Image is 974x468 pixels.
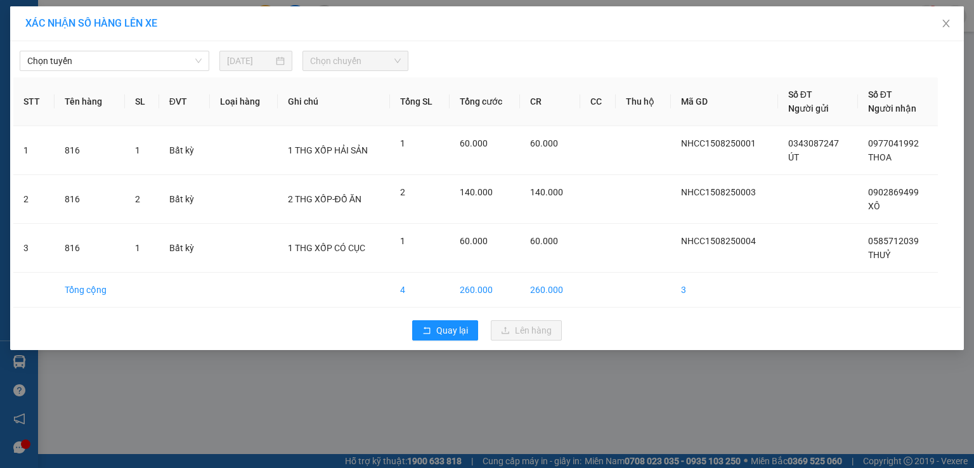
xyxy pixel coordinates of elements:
[868,236,919,246] span: 0585712039
[868,250,890,260] span: THUỶ
[941,18,951,29] span: close
[288,243,365,253] span: 1 THG XỐP CÓ CỤC
[400,236,405,246] span: 1
[55,175,124,224] td: 816
[520,77,580,126] th: CR
[27,51,202,70] span: Chọn tuyến
[6,28,242,44] li: 01 [PERSON_NAME]
[530,187,563,197] span: 140.000
[159,77,210,126] th: ĐVT
[868,187,919,197] span: 0902869499
[460,187,493,197] span: 140.000
[436,323,468,337] span: Quay lại
[6,44,242,60] li: 02523854854
[310,51,401,70] span: Chọn chuyến
[580,77,616,126] th: CC
[530,236,558,246] span: 60.000
[13,126,55,175] td: 1
[6,6,69,69] img: logo.jpg
[390,77,449,126] th: Tổng SL
[55,273,124,308] td: Tổng cộng
[288,145,368,155] span: 1 THG XỐP HẢI SẢN
[788,89,812,100] span: Số ĐT
[671,77,778,126] th: Mã GD
[460,236,488,246] span: 60.000
[450,77,520,126] th: Tổng cước
[227,54,273,68] input: 15/08/2025
[412,320,478,341] button: rollbackQuay lại
[278,77,391,126] th: Ghi chú
[400,138,405,148] span: 1
[159,126,210,175] td: Bất kỳ
[868,89,892,100] span: Số ĐT
[788,152,799,162] span: ÚT
[135,145,140,155] span: 1
[868,103,916,114] span: Người nhận
[681,187,756,197] span: NHCC1508250003
[422,326,431,336] span: rollback
[616,77,671,126] th: Thu hộ
[491,320,562,341] button: uploadLên hàng
[450,273,520,308] td: 260.000
[73,46,83,56] span: phone
[868,201,880,211] span: XÔ
[671,273,778,308] td: 3
[55,224,124,273] td: 816
[73,8,179,24] b: [PERSON_NAME]
[460,138,488,148] span: 60.000
[390,273,449,308] td: 4
[210,77,278,126] th: Loại hàng
[13,224,55,273] td: 3
[13,77,55,126] th: STT
[159,224,210,273] td: Bất kỳ
[868,138,919,148] span: 0977041992
[400,187,405,197] span: 2
[135,243,140,253] span: 1
[73,30,83,41] span: environment
[125,77,159,126] th: SL
[6,79,212,100] b: GỬI : Nhận hàng Chí Công
[530,138,558,148] span: 60.000
[788,103,829,114] span: Người gửi
[520,273,580,308] td: 260.000
[681,138,756,148] span: NHCC1508250001
[788,138,839,148] span: 0343087247
[159,175,210,224] td: Bất kỳ
[868,152,892,162] span: THOA
[25,17,157,29] span: XÁC NHẬN SỐ HÀNG LÊN XE
[928,6,964,42] button: Close
[135,194,140,204] span: 2
[55,77,124,126] th: Tên hàng
[13,175,55,224] td: 2
[681,236,756,246] span: NHCC1508250004
[55,126,124,175] td: 816
[288,194,361,204] span: 2 THG XỐP-ĐỒ ĂN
